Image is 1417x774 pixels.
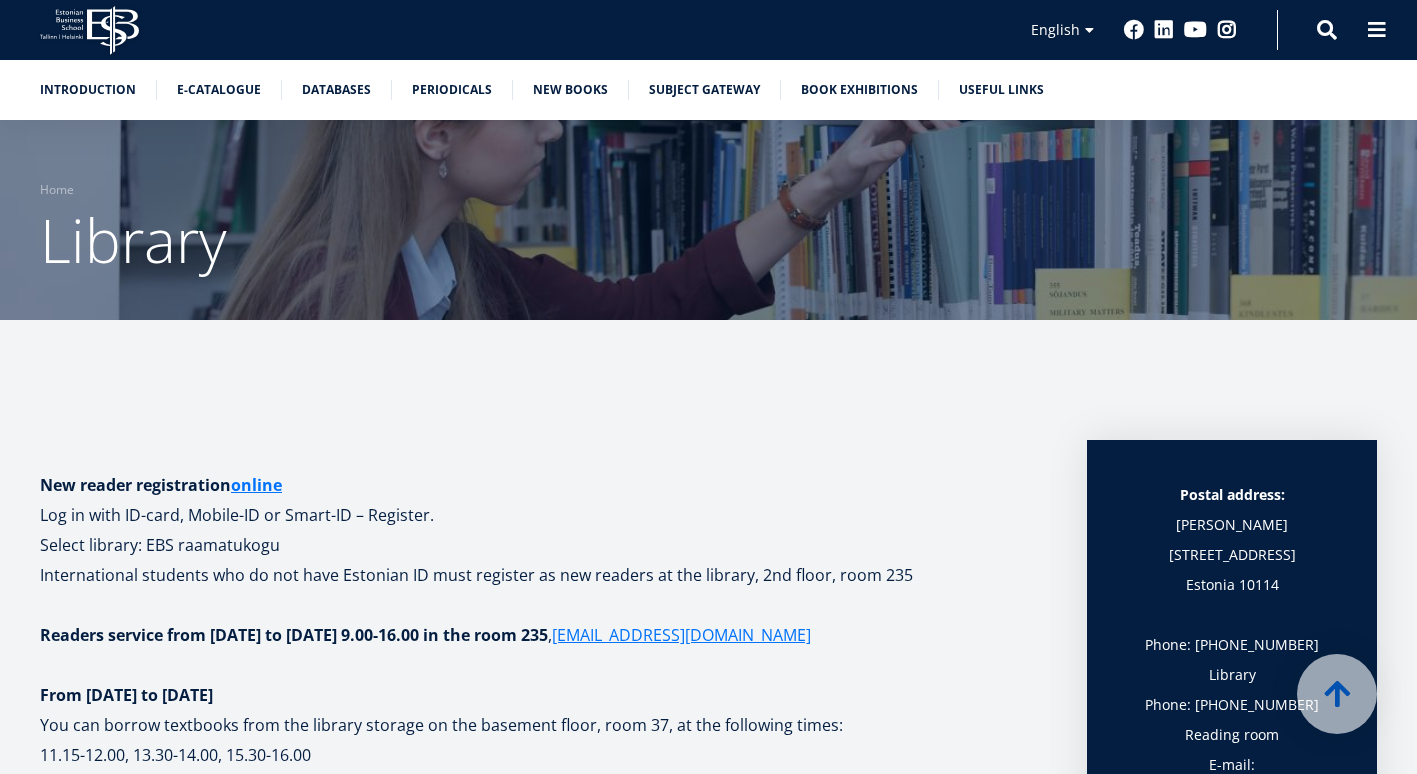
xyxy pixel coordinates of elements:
p: Log in with ID-card, Mobile-ID or Smart-ID – Register. [40,470,1047,530]
strong: Readers service from [DATE] to [DATE] 9.00-16.00 in the room 235 [40,624,548,646]
a: Facebook [1124,20,1144,40]
strong: Postal address: [1180,485,1285,504]
p: [PERSON_NAME][STREET_ADDRESS] Estonia 10114 [1127,510,1337,600]
a: New books [533,80,608,100]
a: Instagram [1217,20,1237,40]
a: Linkedin [1154,20,1174,40]
a: Home [40,180,74,200]
p: You can borrow textbooks from the library storage on the basement floor, room 37, at the followin... [40,680,1047,770]
a: Useful links [959,80,1044,100]
p: Phone: [PHONE_NUMBER] Reading room [1127,690,1337,750]
a: Periodicals [412,80,492,100]
p: , [40,620,1047,650]
p: Select library: EBS raamatukogu International students who do not have Estonian ID must register ... [40,530,1047,590]
a: E-catalogue [177,80,261,100]
a: [EMAIL_ADDRESS][DOMAIN_NAME] [552,620,811,650]
a: Youtube [1184,20,1207,40]
a: Subject Gateway [649,80,760,100]
span: Library [40,199,227,281]
p: Phone: [PHONE_NUMBER] Library [1127,630,1337,690]
a: online [231,470,282,500]
strong: From [DATE] to [DATE] [40,684,213,706]
a: Databases [302,80,371,100]
strong: New reader registration [40,474,282,496]
a: Book exhibitions [801,80,918,100]
a: Introduction [40,80,136,100]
